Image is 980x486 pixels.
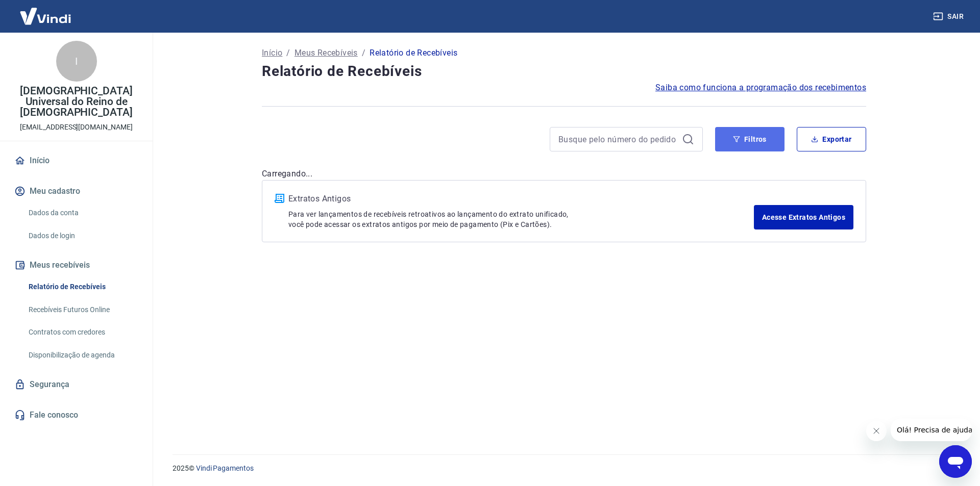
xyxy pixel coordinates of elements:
button: Meu cadastro [12,180,140,202]
iframe: Mensagem da empresa [891,419,972,441]
a: Segurança [12,373,140,396]
div: I [56,41,97,82]
a: Dados da conta [24,202,140,223]
p: Relatório de Recebíveis [370,47,457,59]
p: [EMAIL_ADDRESS][DOMAIN_NAME] [20,122,133,133]
input: Busque pelo número do pedido [558,132,678,147]
iframe: Botão para abrir a janela de mensagens [939,445,972,478]
a: Recebíveis Futuros Online [24,299,140,320]
p: Para ver lançamentos de recebíveis retroativos ao lançamento do extrato unificado, você pode aces... [288,209,754,229]
img: ícone [275,194,284,203]
button: Filtros [715,127,785,151]
a: Relatório de Recebíveis [24,276,140,297]
p: Carregando... [262,168,866,180]
button: Meus recebíveis [12,254,140,276]
p: / [362,47,365,59]
a: Saiba como funciona a programação dos recebimentos [655,82,866,94]
span: Olá! Precisa de ajuda? [6,7,86,15]
iframe: Fechar mensagem [866,421,887,441]
p: / [286,47,290,59]
p: [DEMOGRAPHIC_DATA] Universal do Reino de [DEMOGRAPHIC_DATA] [8,86,144,118]
a: Dados de login [24,225,140,246]
img: Vindi [12,1,79,32]
h4: Relatório de Recebíveis [262,61,866,82]
p: 2025 © [173,463,955,474]
p: Extratos Antigos [288,193,754,205]
a: Fale conosco [12,404,140,426]
button: Sair [931,7,968,26]
button: Exportar [797,127,866,151]
a: Disponibilização de agenda [24,345,140,366]
a: Início [12,149,140,172]
a: Contratos com credores [24,322,140,343]
a: Meus Recebíveis [295,47,358,59]
a: Vindi Pagamentos [196,464,254,472]
a: Acesse Extratos Antigos [754,205,853,229]
a: Início [262,47,282,59]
